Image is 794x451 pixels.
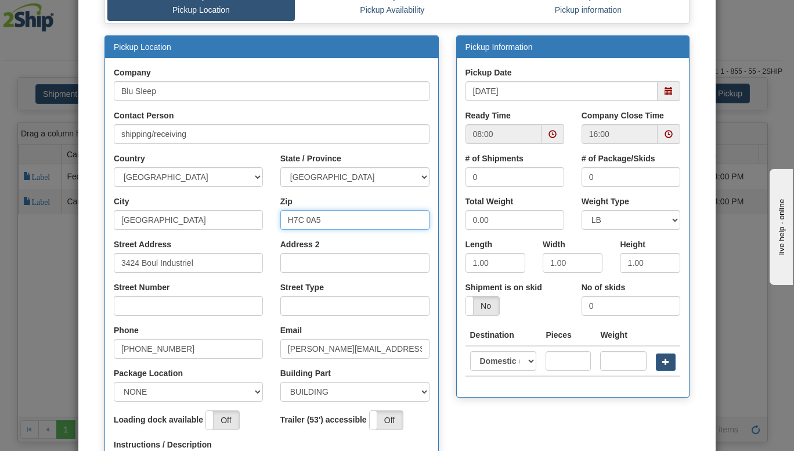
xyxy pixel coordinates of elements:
label: Off [206,411,239,430]
p: Pickup information [499,5,678,15]
label: Trailer (53') accessible [280,414,367,425]
label: Country [114,153,145,164]
label: City [114,196,129,207]
th: Pieces [541,324,595,346]
a: Pickup Information [465,42,533,52]
label: Company [114,67,151,78]
label: Weight Type [582,196,629,207]
label: Loading dock available [114,414,203,425]
label: Address 2 [280,239,320,250]
label: Instructions / Description [114,439,212,450]
label: Ready Time [465,110,511,121]
th: Weight [595,324,651,346]
a: Pickup Location [114,42,171,52]
label: Shipment is on skid [465,282,542,293]
p: Pickup Availability [304,5,481,15]
label: Street Type [280,282,324,293]
label: Height [620,239,645,250]
label: State / Province [280,153,341,164]
label: Street Address [114,239,171,250]
label: # of Package/Skids [582,153,655,164]
label: # of Shipments [465,153,524,164]
label: Off [370,411,403,430]
p: Pickup Location [116,5,286,15]
th: Destination [465,324,542,346]
label: Width [543,239,565,250]
label: Street Number [114,282,169,293]
label: Package Location [114,367,183,379]
label: Contact Person [114,110,174,121]
label: Zip [280,196,293,207]
label: Pickup Date [465,67,512,78]
label: Company Close Time [582,110,664,121]
label: No [466,297,499,315]
label: Email [280,324,302,336]
label: No of skids [582,282,625,293]
div: live help - online [9,10,107,19]
label: Length [465,239,493,250]
label: Total Weight [465,196,514,207]
iframe: chat widget [767,166,793,284]
label: Phone [114,324,139,336]
label: Building Part [280,367,331,379]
